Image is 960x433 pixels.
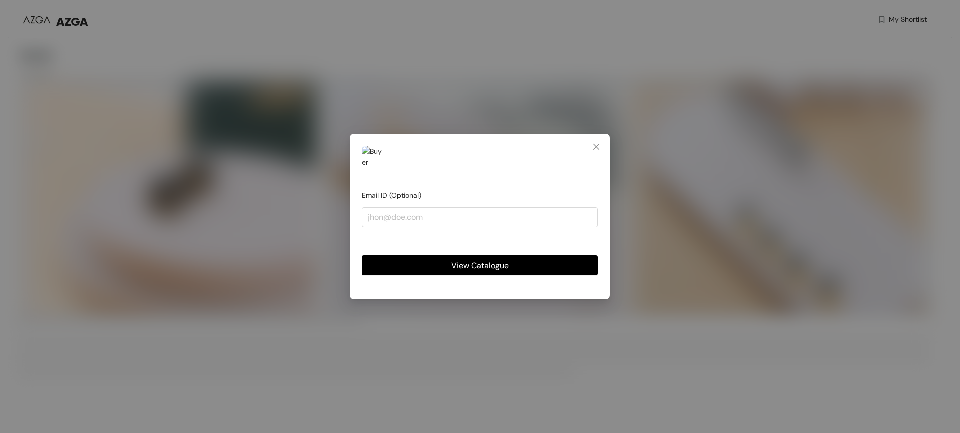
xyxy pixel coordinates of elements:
[583,134,610,161] button: Close
[362,255,598,275] button: View Catalogue
[362,191,421,200] span: Email ID (Optional)
[451,259,509,271] span: View Catalogue
[362,146,382,166] img: Buyer Portal
[592,143,600,151] span: close
[362,207,598,227] input: jhon@doe.com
